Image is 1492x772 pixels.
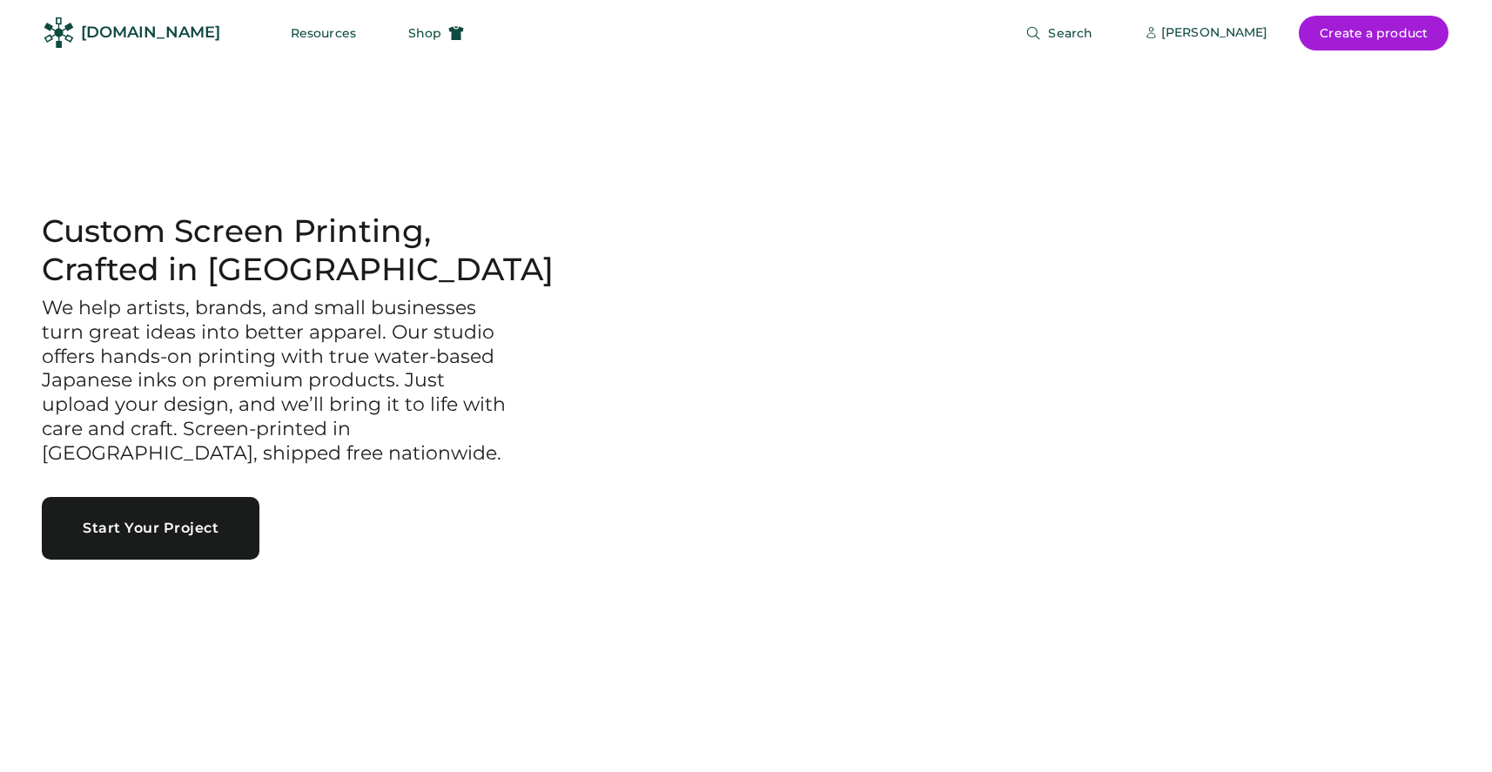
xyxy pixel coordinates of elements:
[1048,27,1092,39] span: Search
[387,16,485,50] button: Shop
[1161,24,1267,42] div: [PERSON_NAME]
[42,497,259,560] button: Start Your Project
[1299,16,1448,50] button: Create a product
[270,16,377,50] button: Resources
[408,27,441,39] span: Shop
[42,296,512,467] h3: We help artists, brands, and small businesses turn great ideas into better apparel. Our studio of...
[1005,16,1113,50] button: Search
[42,212,555,289] h1: Custom Screen Printing, Crafted in [GEOGRAPHIC_DATA]
[81,22,220,44] div: [DOMAIN_NAME]
[44,17,74,48] img: Rendered Logo - Screens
